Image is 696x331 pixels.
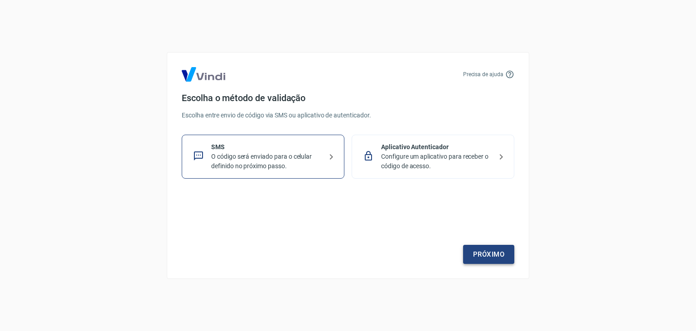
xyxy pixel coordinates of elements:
p: Aplicativo Autenticador [381,142,492,152]
div: SMSO código será enviado para o celular definido no próximo passo. [182,135,344,179]
p: Precisa de ajuda [463,70,503,78]
h4: Escolha o método de validação [182,92,514,103]
p: Configure um aplicativo para receber o código de acesso. [381,152,492,171]
a: Próximo [463,245,514,264]
p: SMS [211,142,322,152]
div: Aplicativo AutenticadorConfigure um aplicativo para receber o código de acesso. [352,135,514,179]
img: Logo Vind [182,67,225,82]
p: Escolha entre envio de código via SMS ou aplicativo de autenticador. [182,111,514,120]
p: O código será enviado para o celular definido no próximo passo. [211,152,322,171]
